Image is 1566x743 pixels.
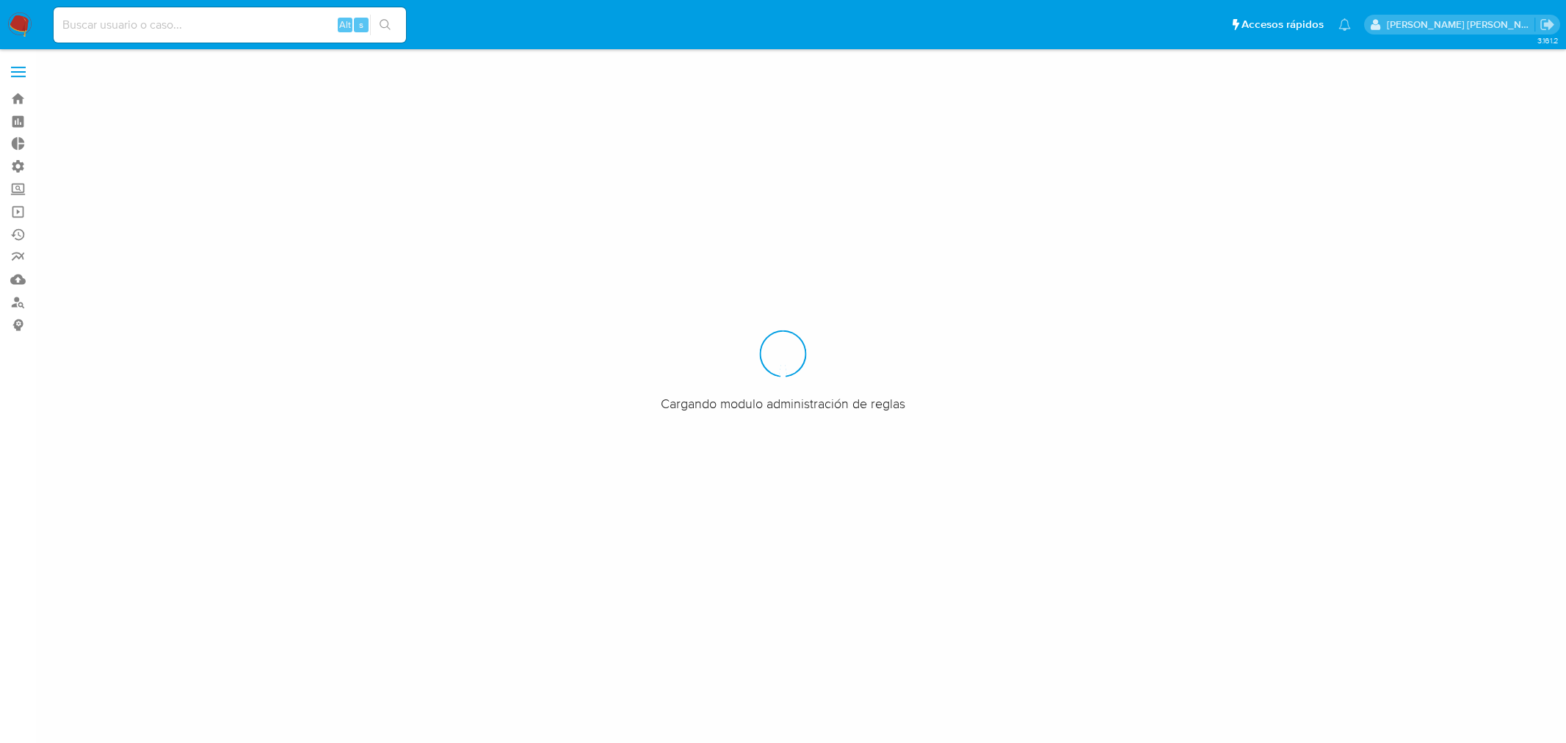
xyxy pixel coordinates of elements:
[339,18,351,32] span: Alt
[54,15,406,35] input: Buscar usuario o caso...
[661,395,905,413] span: Cargando modulo administración de reglas
[359,18,363,32] span: s
[1540,17,1555,32] a: Salir
[1241,17,1324,32] span: Accesos rápidos
[1387,18,1535,32] p: mercedes.medrano@mercadolibre.com
[370,15,400,35] button: search-icon
[1338,18,1351,31] a: Notificaciones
